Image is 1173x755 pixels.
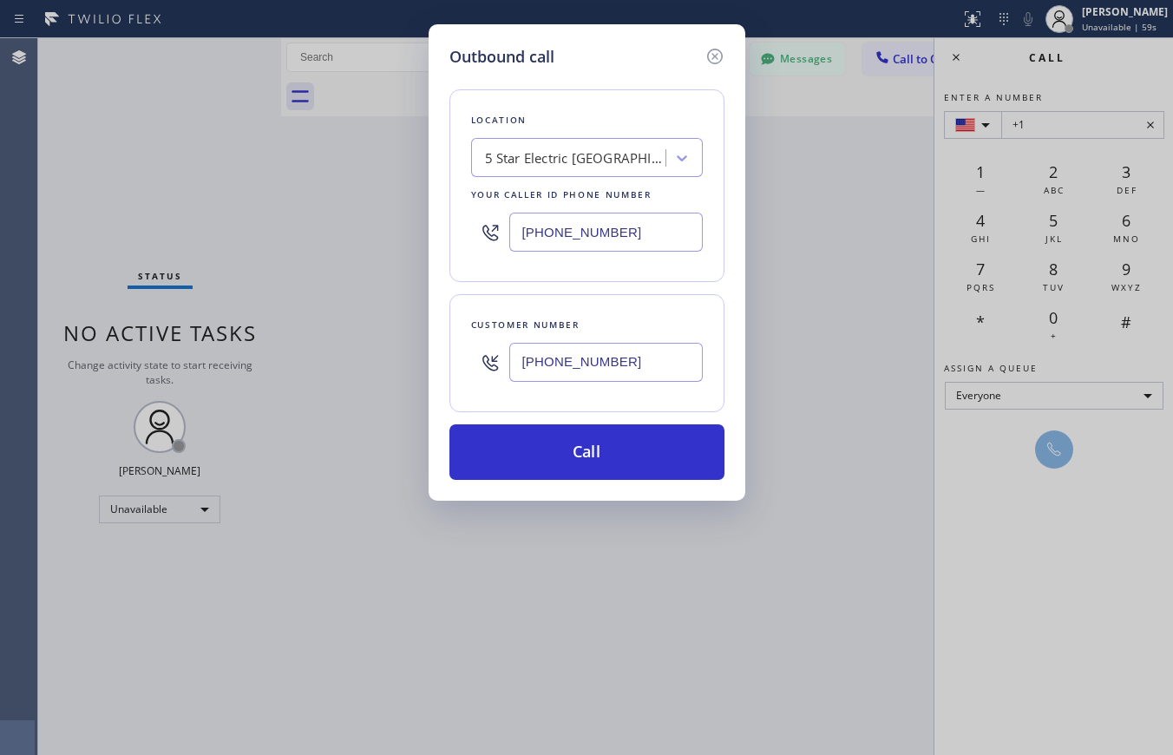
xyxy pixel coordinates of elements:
[449,424,724,480] button: Call
[449,45,554,69] h5: Outbound call
[509,213,703,252] input: (123) 456-7890
[485,148,667,168] div: 5 Star Electric [GEOGRAPHIC_DATA]
[471,111,703,129] div: Location
[509,343,703,382] input: (123) 456-7890
[471,186,703,204] div: Your caller id phone number
[471,316,703,334] div: Customer number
